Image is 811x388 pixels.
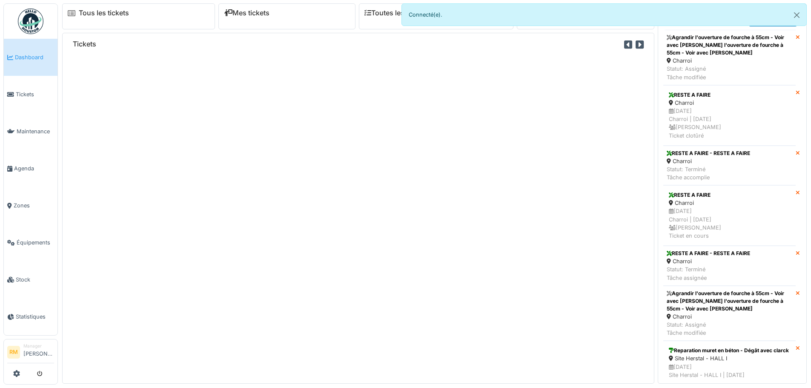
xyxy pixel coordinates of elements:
div: Agrandir l'ouverture de fourche à 55cm - Voir avec [PERSON_NAME] l'ouverture de fourche à 55cm - ... [667,290,792,313]
span: Tickets [16,90,54,98]
a: Tickets [4,76,57,113]
a: RM Manager[PERSON_NAME] [7,343,54,363]
div: Statut: Terminé Tâche accomplie [667,165,750,181]
span: Zones [14,201,54,210]
a: RESTE A FAIRE - RESTE A FAIRE Charroi Statut: TerminéTâche accomplie [663,146,796,186]
div: Charroi [667,313,792,321]
h6: Tickets [73,40,96,48]
a: Agenda [4,150,57,187]
div: Charroi [667,257,750,265]
div: Connecté(e). [401,3,807,26]
div: Charroi [669,199,790,207]
div: Statut: Terminé Tâche assignée [667,265,750,282]
a: RESTE A FAIRE Charroi [DATE]Charroi | [DATE] [PERSON_NAME]Ticket en cours [663,185,796,246]
div: RESTE A FAIRE [669,191,790,199]
a: Tous les tickets [79,9,129,17]
a: Zones [4,187,57,224]
a: Équipements [4,224,57,261]
a: Agrandir l'ouverture de fourche à 55cm - Voir avec [PERSON_NAME] l'ouverture de fourche à 55cm - ... [663,286,796,341]
span: Équipements [17,239,54,247]
div: Charroi [667,57,792,65]
a: RESTE A FAIRE - RESTE A FAIRE Charroi Statut: TerminéTâche assignée [663,246,796,286]
img: Badge_color-CXgf-gQk.svg [18,9,43,34]
div: Site Herstal - HALL I [669,354,790,362]
div: RESTE A FAIRE - RESTE A FAIRE [667,250,750,257]
li: [PERSON_NAME] [23,343,54,361]
div: RESTE A FAIRE - RESTE A FAIRE [667,149,750,157]
a: Mes tickets [224,9,269,17]
span: Dashboard [15,53,54,61]
div: [DATE] Charroi | [DATE] [PERSON_NAME] Ticket en cours [669,207,790,240]
div: Charroi [667,157,750,165]
span: Statistiques [16,313,54,321]
div: Charroi [669,99,790,107]
div: Reparation muret en béton - Dégât avec clarck [669,347,790,354]
a: RESTE A FAIRE Charroi [DATE]Charroi | [DATE] [PERSON_NAME]Ticket clotûré [663,85,796,146]
div: Statut: Assigné Tâche modifiée [667,321,792,337]
a: Dashboard [4,39,57,76]
div: Manager [23,343,54,349]
a: Agrandir l'ouverture de fourche à 55cm - Voir avec [PERSON_NAME] l'ouverture de fourche à 55cm - ... [663,30,796,85]
a: Maintenance [4,113,57,150]
div: Statut: Assigné Tâche modifiée [667,65,792,81]
div: [DATE] Charroi | [DATE] [PERSON_NAME] Ticket clotûré [669,107,790,140]
span: Maintenance [17,127,54,135]
div: Agrandir l'ouverture de fourche à 55cm - Voir avec [PERSON_NAME] l'ouverture de fourche à 55cm - ... [667,34,792,57]
a: Statistiques [4,298,57,335]
span: Agenda [14,164,54,172]
a: Toutes les tâches [364,9,428,17]
li: RM [7,346,20,359]
button: Close [787,4,806,26]
a: Stock [4,261,57,298]
div: RESTE A FAIRE [669,91,790,99]
span: Stock [16,276,54,284]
